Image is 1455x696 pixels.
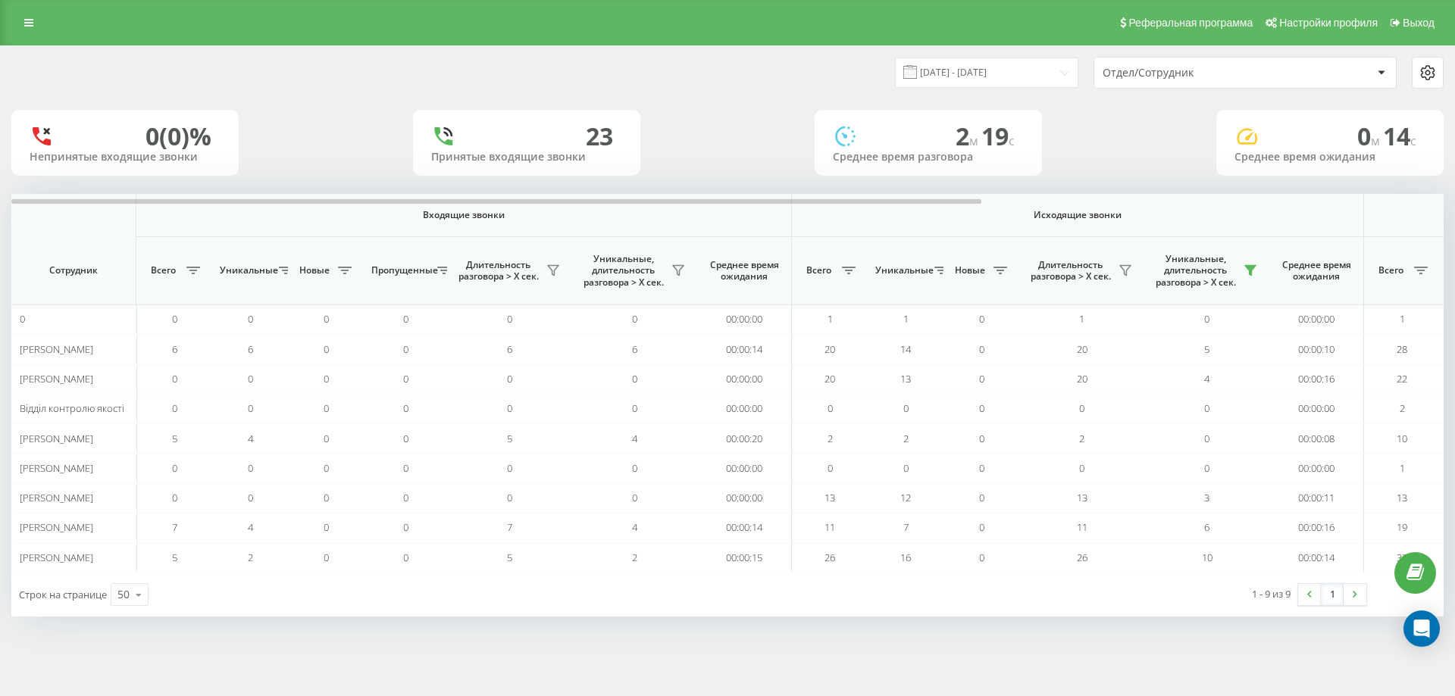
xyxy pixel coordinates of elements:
[172,491,177,504] span: 0
[697,513,792,542] td: 00:00:14
[248,372,253,385] span: 0
[176,209,752,221] span: Входящие звонки
[632,520,637,534] span: 4
[697,364,792,394] td: 00:00:00
[979,312,984,326] span: 0
[403,432,408,445] span: 0
[1234,151,1425,164] div: Среднее время ожидания
[900,551,911,564] span: 16
[1077,491,1087,504] span: 13
[903,461,909,475] span: 0
[1403,610,1440,647] div: Open Intercom Messenger
[1269,454,1364,483] td: 00:00:00
[1397,491,1407,504] span: 13
[697,334,792,364] td: 00:00:14
[1410,133,1416,149] span: c
[172,461,177,475] span: 0
[1027,259,1114,282] span: Длительность разговора > Х сек.
[324,401,329,415] span: 0
[979,551,984,564] span: 0
[875,264,930,276] span: Уникальные
[507,401,512,415] span: 0
[324,312,329,326] span: 0
[1371,133,1383,149] span: м
[586,122,613,151] div: 23
[1269,334,1364,364] td: 00:00:10
[1403,17,1435,29] span: Выход
[507,372,512,385] span: 0
[20,551,93,564] span: [PERSON_NAME]
[632,342,637,356] span: 6
[172,520,177,534] span: 7
[828,209,1328,221] span: Исходящие звонки
[709,259,780,282] span: Среднее время ожидания
[24,264,123,276] span: Сотрудник
[1269,543,1364,573] td: 00:00:14
[20,461,93,475] span: [PERSON_NAME]
[324,461,329,475] span: 0
[296,264,333,276] span: Новые
[979,401,984,415] span: 0
[1079,312,1084,326] span: 1
[1103,67,1284,80] div: Отдел/Сотрудник
[248,551,253,564] span: 2
[20,372,93,385] span: [PERSON_NAME]
[1383,120,1416,152] span: 14
[979,342,984,356] span: 0
[1397,551,1407,564] span: 37
[507,520,512,534] span: 7
[507,491,512,504] span: 0
[172,432,177,445] span: 5
[1400,312,1405,326] span: 1
[30,151,221,164] div: Непринятые входящие звонки
[900,342,911,356] span: 14
[1204,520,1209,534] span: 6
[248,342,253,356] span: 6
[145,122,211,151] div: 0 (0)%
[1269,483,1364,513] td: 00:00:11
[697,483,792,513] td: 00:00:00
[248,401,253,415] span: 0
[951,264,989,276] span: Новые
[1397,432,1407,445] span: 10
[172,401,177,415] span: 0
[1204,432,1209,445] span: 0
[371,264,433,276] span: Пропущенные
[1269,423,1364,453] td: 00:00:08
[1397,342,1407,356] span: 28
[20,491,93,504] span: [PERSON_NAME]
[828,401,833,415] span: 0
[1079,401,1084,415] span: 0
[979,461,984,475] span: 0
[455,259,542,282] span: Длительность разговора > Х сек.
[324,551,329,564] span: 0
[1204,372,1209,385] span: 4
[697,394,792,423] td: 00:00:00
[403,551,408,564] span: 0
[172,342,177,356] span: 6
[828,312,833,326] span: 1
[431,151,622,164] div: Принятые входящие звонки
[1204,312,1209,326] span: 0
[1269,394,1364,423] td: 00:00:00
[632,312,637,326] span: 0
[507,312,512,326] span: 0
[1128,17,1253,29] span: Реферальная программа
[1372,264,1410,276] span: Всего
[828,432,833,445] span: 2
[1400,461,1405,475] span: 1
[903,401,909,415] span: 0
[507,342,512,356] span: 6
[632,401,637,415] span: 0
[632,432,637,445] span: 4
[1077,342,1087,356] span: 20
[324,520,329,534] span: 0
[1204,461,1209,475] span: 0
[324,491,329,504] span: 0
[20,520,93,534] span: [PERSON_NAME]
[1077,551,1087,564] span: 26
[632,461,637,475] span: 0
[507,432,512,445] span: 5
[697,454,792,483] td: 00:00:00
[1152,253,1239,289] span: Уникальные, длительность разговора > Х сек.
